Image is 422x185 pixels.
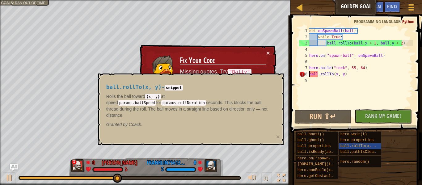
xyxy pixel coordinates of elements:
div: 9 [299,77,309,83]
code: "Bally" [228,69,251,76]
span: Hints [387,3,397,9]
span: ♫ [263,173,269,183]
span: ball.ghost() [298,138,324,142]
button: Ask AI [367,1,384,13]
span: Ran out of time [15,1,45,5]
span: ball.rollTo(x, y) [106,84,162,90]
span: Rank My Game! [365,112,401,120]
div: [PERSON_NAME] [102,159,137,167]
button: × [276,133,280,140]
button: Adjust volume [246,172,258,185]
button: Run ⇧↵ [294,110,352,124]
span: Python [402,19,414,24]
div: 2 [299,34,309,40]
p: Rolls the ball toward at speed for seconds. This blocks the ball thread during the roll. The ball... [106,93,272,118]
button: × [267,51,271,57]
button: ♫ [261,172,272,185]
div: 0 [190,159,196,164]
em: Coach. [106,122,143,127]
span: hero.canBuild(x, y) [298,168,340,172]
span: [DOMAIN_NAME](type, x, y) [298,162,353,166]
button: Toggle fullscreen [275,172,287,185]
img: duck_tharin2.png [145,54,177,91]
span: hero.random() [340,160,369,164]
span: : [13,1,15,5]
div: 8 [299,71,309,77]
button: Rank My Game! [355,109,412,124]
code: params.ballSpeed [118,100,156,106]
span: ball.isReady(ability) [298,150,344,154]
code: {x, y} [145,94,161,99]
span: ball properties [298,144,331,148]
h3: Fix Your Code [180,56,266,66]
span: ball.pathIsClear(x, y) [340,150,389,154]
button: Ctrl + P: Play [3,172,15,185]
div: 7 [299,65,309,71]
div: x [72,160,77,165]
span: Goals [1,1,13,5]
span: hero properties [340,138,374,142]
div: 5 [161,167,164,172]
span: ball.boost() [298,132,324,137]
code: snippet [165,85,183,90]
div: 1 [299,28,309,34]
span: hero.wait(t) [340,132,367,137]
div: 4 [299,46,309,53]
span: hero.getObstacleAt(x, y) [298,174,351,178]
span: Ask AI [370,3,381,9]
div: 5 [125,167,127,172]
span: Granted by [106,122,129,127]
p: Missing quotes. Try [180,67,266,77]
div: 0 [92,159,99,164]
div: 3 [299,40,309,46]
button: Ask AI [10,164,18,171]
span: Programming language [354,19,400,24]
h4: - [106,84,272,90]
div: Franklin756123456 [147,159,187,167]
button: Show game menu [403,1,419,16]
span: hero.on("spawn-ball", f) [298,156,351,161]
div: 5 [299,53,309,59]
span: ball.rollTo(x, y) [340,144,378,148]
div: 6 [299,59,309,65]
code: params.rollDuration [161,100,206,106]
img: thang_avatar_frame.png [204,159,217,172]
span: : [400,19,402,24]
img: thang_avatar_frame.png [71,159,85,172]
